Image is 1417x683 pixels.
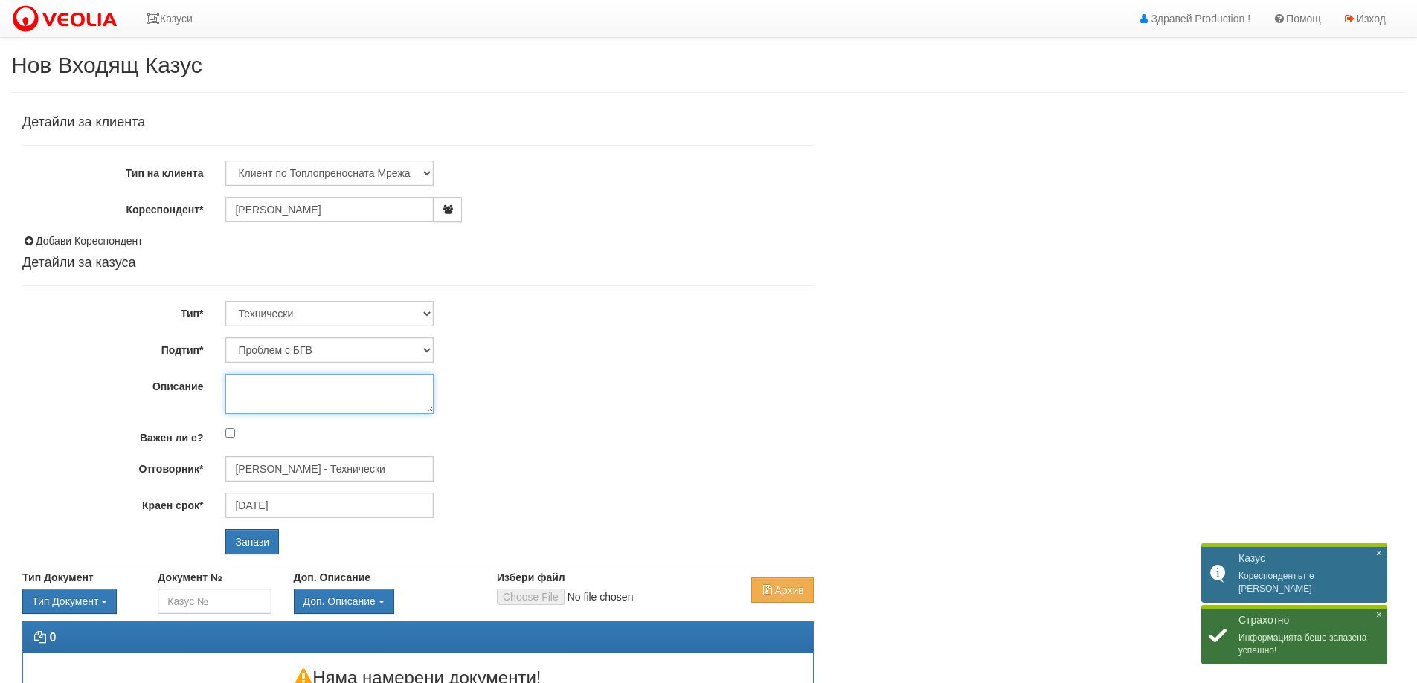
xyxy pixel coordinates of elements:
label: Тип Документ [22,570,94,585]
label: Избери файл [497,570,565,585]
img: VeoliaLogo.png [11,4,124,35]
label: Доп. Описание [294,570,370,585]
h2: Нов Входящ Казус [11,53,1406,77]
input: Търсене по Име / Имейл [225,456,434,482]
h4: Детайли за казуса [22,256,814,271]
div: Информацията беше запазена успешно! [1201,606,1387,664]
button: Тип Документ [22,589,117,614]
h4: Детайли за клиента [22,115,814,130]
input: ЕГН/Име/Адрес/Аб.№/Парт.№/Тел./Email [225,197,434,222]
label: Кореспондент* [11,197,214,217]
h2: Казус [1238,552,1380,565]
button: Доп. Описание [294,589,394,614]
label: Важен ли е? [11,425,214,445]
label: Описание [11,374,214,394]
div: Кореспондентът е [PERSON_NAME] [1201,545,1387,603]
label: Краен срок* [11,493,214,513]
h2: Страхотно [1238,614,1380,627]
strong: 0 [49,631,56,644]
div: Добави Кореспондент [22,233,814,248]
span: Доп. Описание [303,595,376,607]
div: Двоен клик, за изчистване на избраната стойност. [294,589,475,614]
label: Отговорник* [11,456,214,476]
input: Казус № [158,589,271,614]
button: Архив [751,577,813,603]
label: Тип на клиента [11,161,214,181]
label: Подтип* [11,337,214,357]
div: Двоен клик, за изчистване на избраната стойност. [22,589,135,614]
input: Запази [225,529,279,554]
input: Търсене по Име / Имейл [225,493,434,518]
span: Тип Документ [32,595,98,607]
label: Документ № [158,570,222,585]
span: × [1376,609,1382,621]
span: × [1376,547,1382,560]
